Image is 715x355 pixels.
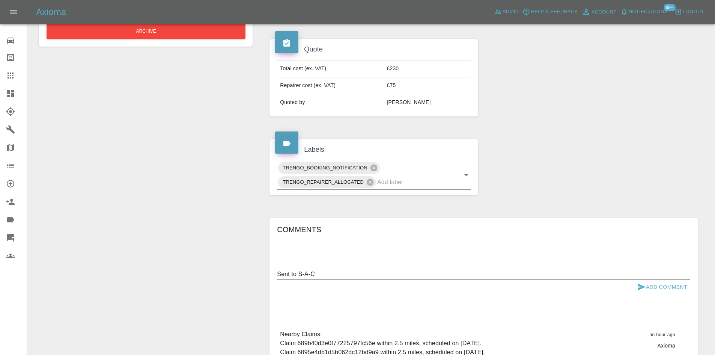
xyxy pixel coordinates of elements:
[531,8,578,16] span: Help & Feedback
[277,94,384,111] td: Quoted by
[673,6,706,18] button: Logout
[650,332,675,337] span: an hour ago
[277,77,384,94] td: Repairer cost (ex. VAT)
[461,170,471,180] button: Open
[619,6,670,18] button: Notifications
[36,6,66,18] h5: Axioma
[634,280,690,294] button: Add Comment
[278,178,368,186] span: TRENGO_REPAIRER_ALLOCATED
[629,8,668,16] span: Notifications
[657,342,675,349] p: Axioma
[664,4,676,11] span: 99+
[275,145,472,155] h4: Labels
[277,60,384,77] td: Total cost (ex. VAT)
[521,6,580,18] button: Help & Feedback
[47,24,245,39] button: Archive
[277,224,690,236] h6: Comments
[592,8,617,17] span: Account
[377,176,450,188] input: Add label
[384,60,471,77] td: £230
[5,3,23,21] button: Open drawer
[384,94,471,111] td: [PERSON_NAME]
[278,163,372,172] span: TRENGO_BOOKING_NOTIFICATION
[278,176,376,188] div: TRENGO_REPAIRER_ALLOCATED
[384,77,471,94] td: £75
[503,8,519,16] span: Admin
[275,44,472,54] h4: Quote
[278,162,380,174] div: TRENGO_BOOKING_NOTIFICATION
[277,270,690,278] textarea: Sent to S-A-C
[683,8,704,16] span: Logout
[492,6,521,18] a: Admin
[580,6,619,18] a: Account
